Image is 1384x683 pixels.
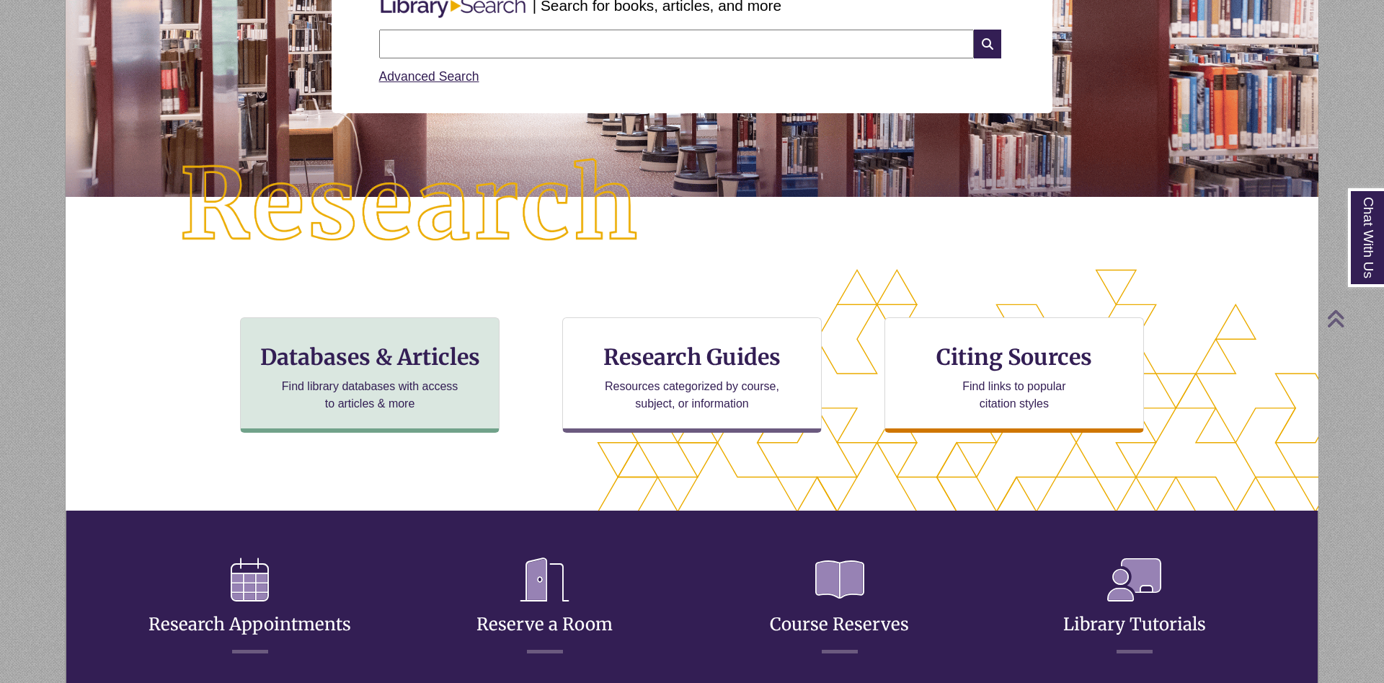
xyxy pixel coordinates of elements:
[1063,578,1206,635] a: Library Tutorials
[770,578,909,635] a: Course Reserves
[379,69,479,84] a: Advanced Search
[1326,309,1380,328] a: Back to Top
[562,317,822,433] a: Research Guides Resources categorized by course, subject, or information
[598,378,786,413] p: Resources categorized by course, subject, or information
[926,343,1102,371] h3: Citing Sources
[974,30,1001,58] i: Search
[476,578,613,635] a: Reserve a Room
[884,317,1144,433] a: Citing Sources Find links to popular citation styles
[240,317,500,433] a: Databases & Articles Find library databases with access to articles & more
[944,378,1084,413] p: Find links to popular citation styles
[148,578,351,635] a: Research Appointments
[128,107,692,304] img: Research
[575,343,809,371] h3: Research Guides
[252,343,487,371] h3: Databases & Articles
[276,378,464,413] p: Find library databases with access to articles & more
